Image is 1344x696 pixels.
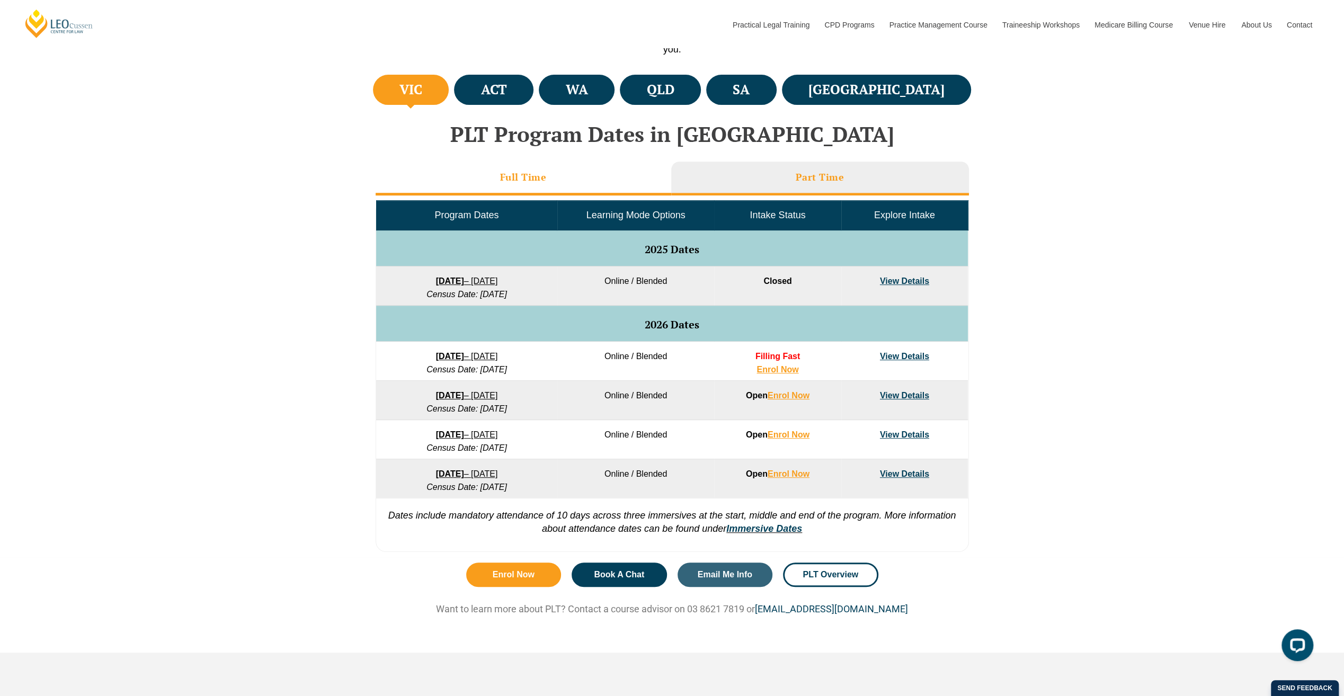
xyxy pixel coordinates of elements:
span: 2026 Dates [645,317,699,332]
a: [EMAIL_ADDRESS][DOMAIN_NAME] [755,603,908,614]
a: Venue Hire [1181,2,1233,48]
a: Enrol Now [768,391,809,400]
a: [PERSON_NAME] Centre for Law [24,8,94,39]
span: PLT Overview [803,570,858,579]
a: Contact [1279,2,1320,48]
strong: [DATE] [436,276,464,285]
h3: Full Time [500,171,547,183]
a: View Details [880,430,929,439]
a: PLT Overview [783,563,878,587]
h2: PLT Program Dates in [GEOGRAPHIC_DATA] [370,122,974,146]
a: Enrol Now [466,563,562,587]
iframe: LiveChat chat widget [1273,625,1318,670]
h4: ACT [481,81,507,99]
a: About Us [1233,2,1279,48]
a: Book A Chat [572,563,667,587]
em: Dates include mandatory attendance of 10 days across three immersives at the start, middle and en... [388,510,956,534]
strong: [DATE] [436,469,464,478]
h4: SA [733,81,750,99]
h3: Part Time [796,171,844,183]
a: [DATE]– [DATE] [436,391,498,400]
a: [DATE]– [DATE] [436,469,498,478]
strong: Open [746,430,809,439]
a: [DATE]– [DATE] [436,276,498,285]
strong: [DATE] [436,391,464,400]
a: [DATE]– [DATE] [436,352,498,361]
a: View Details [880,352,929,361]
h4: VIC [399,81,422,99]
a: Medicare Billing Course [1087,2,1181,48]
a: Immersive Dates [726,523,802,534]
td: Online / Blended [557,420,714,459]
a: Enrol Now [756,365,798,374]
p: Want to learn more about PLT? Contact a course advisor on 03 8621 7819 or [370,603,974,615]
a: Traineeship Workshops [994,2,1087,48]
a: Email Me Info [678,563,773,587]
h4: [GEOGRAPHIC_DATA] [808,81,945,99]
a: Practice Management Course [882,2,994,48]
a: View Details [880,391,929,400]
span: Program Dates [434,210,499,220]
strong: [DATE] [436,430,464,439]
a: View Details [880,469,929,478]
a: Practical Legal Training [725,2,817,48]
a: View Details [880,276,929,285]
a: CPD Programs [816,2,881,48]
em: Census Date: [DATE] [426,443,507,452]
a: Enrol Now [768,430,809,439]
span: Enrol Now [493,570,535,579]
a: Enrol Now [768,469,809,478]
a: [DATE]– [DATE] [436,430,498,439]
span: Book A Chat [594,570,644,579]
em: Census Date: [DATE] [426,365,507,374]
h4: QLD [646,81,674,99]
td: Online / Blended [557,342,714,381]
em: Census Date: [DATE] [426,483,507,492]
span: 2025 Dates [645,242,699,256]
em: Census Date: [DATE] [426,404,507,413]
td: Online / Blended [557,266,714,306]
td: Online / Blended [557,381,714,420]
span: Filling Fast [755,352,800,361]
span: Learning Mode Options [586,210,686,220]
span: Email Me Info [698,570,752,579]
td: Online / Blended [557,459,714,498]
strong: Open [746,469,809,478]
em: Census Date: [DATE] [426,290,507,299]
span: Closed [763,276,791,285]
strong: Open [746,391,809,400]
h4: WA [566,81,588,99]
span: Intake Status [750,210,805,220]
span: Explore Intake [874,210,935,220]
strong: [DATE] [436,352,464,361]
